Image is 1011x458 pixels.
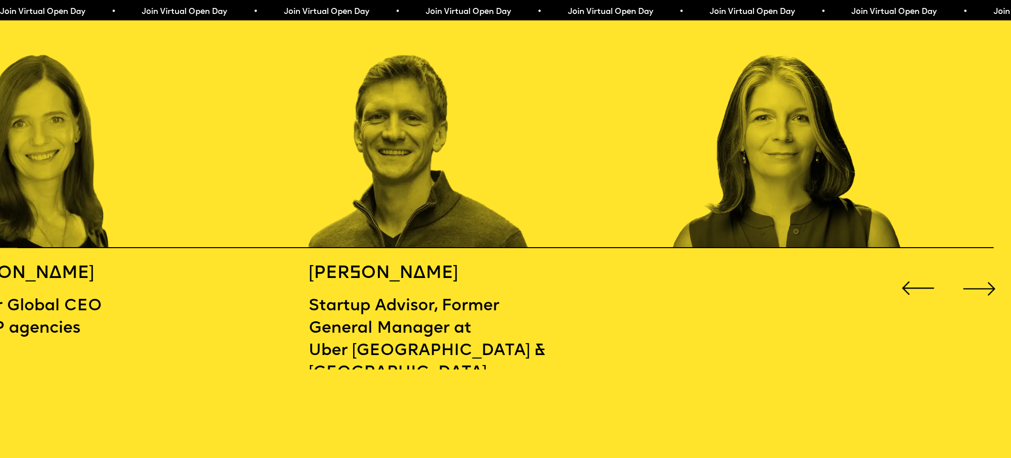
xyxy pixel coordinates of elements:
span: • [817,8,821,16]
div: Next slide [959,268,1000,308]
span: • [959,8,963,16]
span: • [391,8,395,16]
p: Startup Advisor, Former General Manager at Uber [GEOGRAPHIC_DATA] & [GEOGRAPHIC_DATA] [309,295,551,384]
span: • [533,8,538,16]
span: • [249,8,254,16]
span: • [675,8,679,16]
span: • [107,8,111,16]
div: Previous slide [898,268,938,308]
h5: [PERSON_NAME] [309,263,551,285]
